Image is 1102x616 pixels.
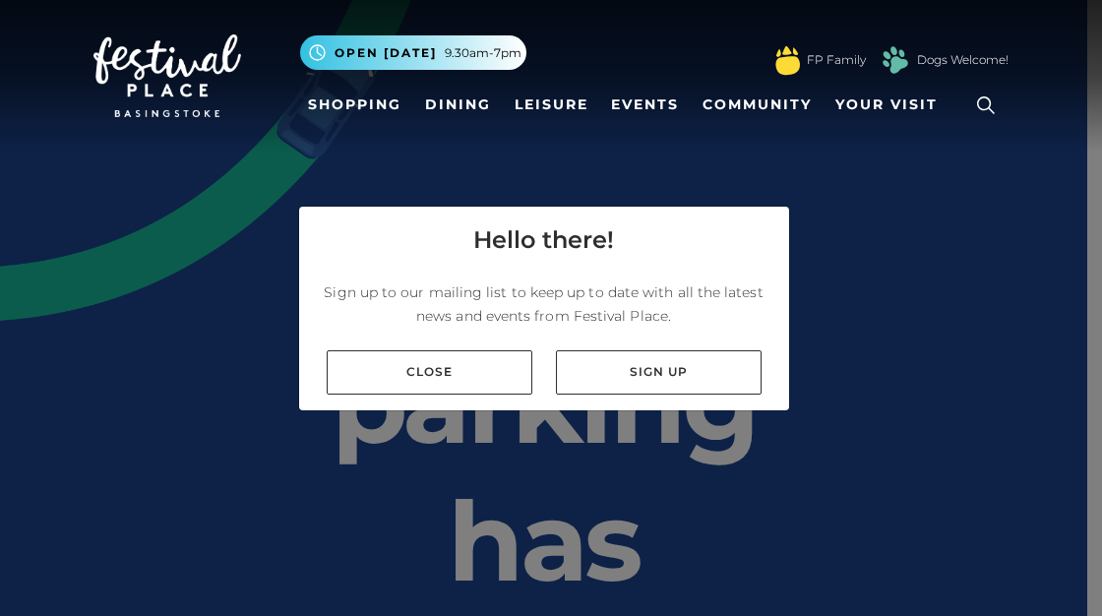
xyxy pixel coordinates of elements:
[300,35,526,70] button: Open [DATE] 9.30am-7pm
[445,44,521,62] span: 9.30am-7pm
[93,34,241,117] img: Festival Place Logo
[827,87,955,123] a: Your Visit
[556,350,762,395] a: Sign up
[835,94,938,115] span: Your Visit
[335,44,437,62] span: Open [DATE]
[507,87,596,123] a: Leisure
[695,87,820,123] a: Community
[300,87,409,123] a: Shopping
[603,87,687,123] a: Events
[315,280,773,328] p: Sign up to our mailing list to keep up to date with all the latest news and events from Festival ...
[473,222,614,258] h4: Hello there!
[807,51,866,69] a: FP Family
[327,350,532,395] a: Close
[917,51,1009,69] a: Dogs Welcome!
[417,87,499,123] a: Dining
